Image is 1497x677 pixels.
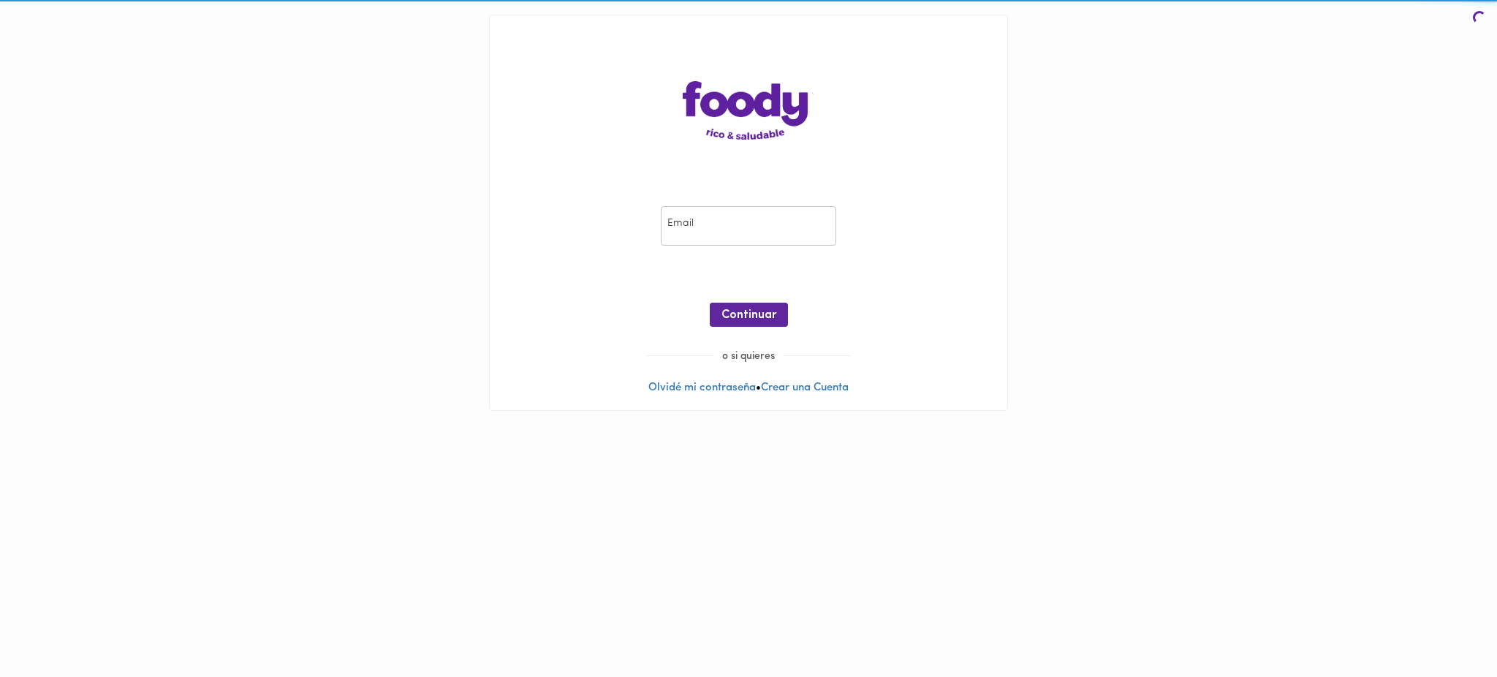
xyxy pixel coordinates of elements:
[721,309,776,322] span: Continuar
[761,382,849,393] a: Crear una Cuenta
[1412,592,1482,662] iframe: Messagebird Livechat Widget
[683,81,814,140] img: logo-main-page.png
[713,351,784,362] span: o si quieres
[490,15,1007,410] div: •
[710,303,788,327] button: Continuar
[648,382,756,393] a: Olvidé mi contraseña
[661,206,836,246] input: pepitoperez@gmail.com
